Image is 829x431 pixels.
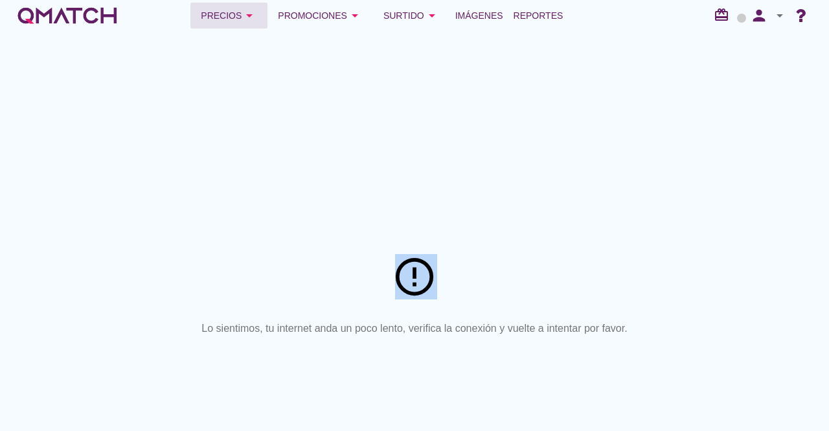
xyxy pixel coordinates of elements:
i: arrow_drop_down [424,8,440,23]
a: Reportes [508,3,569,29]
i: arrow_drop_down [772,8,788,23]
a: Imágenes [450,3,508,29]
h1: Lo sientimos, tu internet anda un poco lento, verifica la conexión y vuelte a intentar por favor. [16,321,813,336]
a: white-qmatch-logo [16,3,119,29]
i: arrow_drop_down [347,8,363,23]
button: Surtido [373,3,450,29]
span: Imágenes [455,8,503,23]
i: error_outline [392,254,437,299]
div: Surtido [383,8,440,23]
i: person [746,6,772,25]
div: Precios [201,8,257,23]
button: Precios [190,3,267,29]
i: arrow_drop_down [242,8,257,23]
span: Reportes [514,8,563,23]
button: Promociones [267,3,373,29]
div: Promociones [278,8,363,23]
i: redeem [714,7,734,23]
